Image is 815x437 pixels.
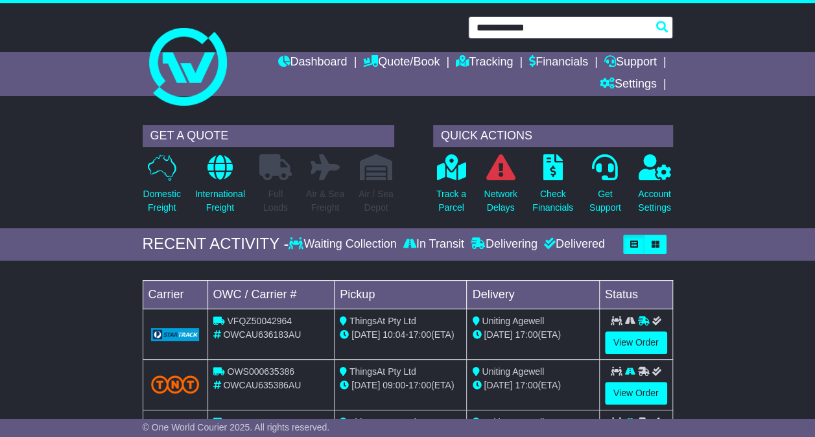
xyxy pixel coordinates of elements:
span: 17:00 [515,329,537,340]
a: CheckFinancials [532,154,574,222]
td: OWC / Carrier # [207,280,335,309]
a: NetworkDelays [483,154,517,222]
p: International Freight [195,187,245,215]
a: Quote/Book [363,52,440,74]
a: InternationalFreight [195,154,246,222]
a: View Order [605,331,667,354]
span: 17:00 [408,380,431,390]
span: OWCAU636183AU [223,329,301,340]
span: ThingsAt Pty Ltd [349,417,416,427]
span: [DATE] [351,380,380,390]
p: Check Financials [532,187,573,215]
img: GetCarrierServiceLogo [151,328,200,341]
p: Full Loads [259,187,292,215]
img: TNT_Domestic.png [151,375,200,393]
span: OWS000636482 [227,417,294,427]
div: - (ETA) [340,328,461,342]
div: - (ETA) [340,379,461,392]
a: DomesticFreight [143,154,182,222]
div: QUICK ACTIONS [433,125,673,147]
span: Uniting Agewell [482,417,544,427]
a: Support [604,52,657,74]
td: Carrier [143,280,207,309]
a: Tracking [456,52,513,74]
a: Financials [529,52,588,74]
p: Track a Parcel [436,187,466,215]
a: Settings [600,74,657,96]
div: Delivering [467,237,541,252]
span: Uniting Agewell [482,366,544,377]
span: Uniting Agewell [482,316,544,326]
span: 10:04 [383,329,405,340]
p: Get Support [589,187,621,215]
a: Dashboard [278,52,347,74]
div: Delivered [541,237,605,252]
a: GetSupport [589,154,622,222]
span: 09:00 [383,380,405,390]
div: Waiting Collection [289,237,399,252]
span: [DATE] [351,329,380,340]
span: 17:00 [408,329,431,340]
span: OWS000635386 [227,366,294,377]
p: Air & Sea Freight [306,187,344,215]
p: Account Settings [638,187,671,215]
a: Track aParcel [436,154,467,222]
span: 17:00 [515,380,537,390]
p: Network Delays [484,187,517,215]
span: [DATE] [484,380,512,390]
p: Domestic Freight [143,187,181,215]
td: Status [599,280,672,309]
td: Pickup [335,280,467,309]
div: (ETA) [472,328,593,342]
a: View Order [605,382,667,405]
span: ThingsAt Pty Ltd [349,366,416,377]
div: In Transit [400,237,467,252]
span: VFQZ50042964 [227,316,292,326]
td: Delivery [467,280,599,309]
a: AccountSettings [637,154,672,222]
span: OWCAU635386AU [223,380,301,390]
p: Air / Sea Depot [359,187,394,215]
div: (ETA) [472,379,593,392]
div: RECENT ACTIVITY - [143,235,289,254]
span: ThingsAt Pty Ltd [349,316,416,326]
span: © One World Courier 2025. All rights reserved. [143,422,330,432]
div: GET A QUOTE [143,125,394,147]
span: [DATE] [484,329,512,340]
